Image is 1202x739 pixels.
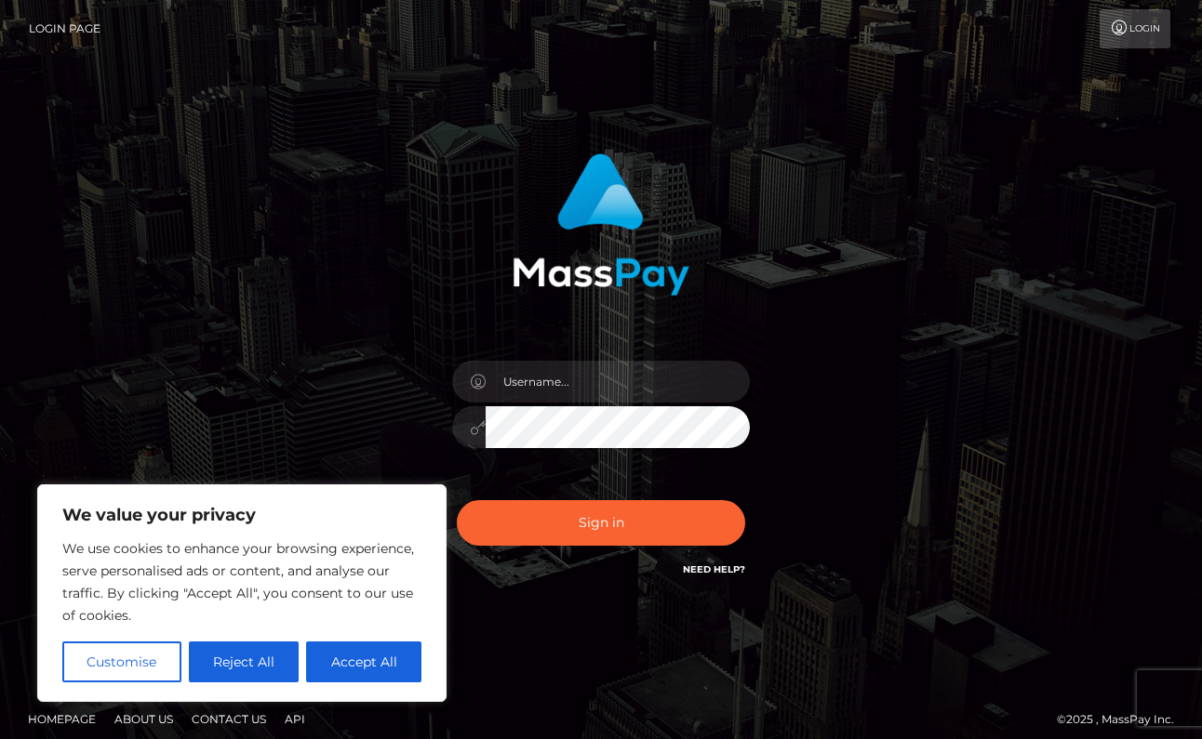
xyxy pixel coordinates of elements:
[683,563,745,575] a: Need Help?
[62,641,181,682] button: Customise
[107,705,180,733] a: About Us
[513,153,689,296] img: MassPay Login
[189,641,300,682] button: Reject All
[62,537,421,627] p: We use cookies to enhance your browsing experience, serve personalised ads or content, and analys...
[306,641,421,682] button: Accept All
[1100,9,1170,48] a: Login
[184,705,274,733] a: Contact Us
[20,705,103,733] a: Homepage
[37,484,447,702] div: We value your privacy
[277,705,313,733] a: API
[62,504,421,526] p: We value your privacy
[1057,709,1188,730] div: © 2025 , MassPay Inc.
[486,361,750,402] input: Username...
[29,9,100,48] a: Login Page
[457,500,745,546] button: Sign in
